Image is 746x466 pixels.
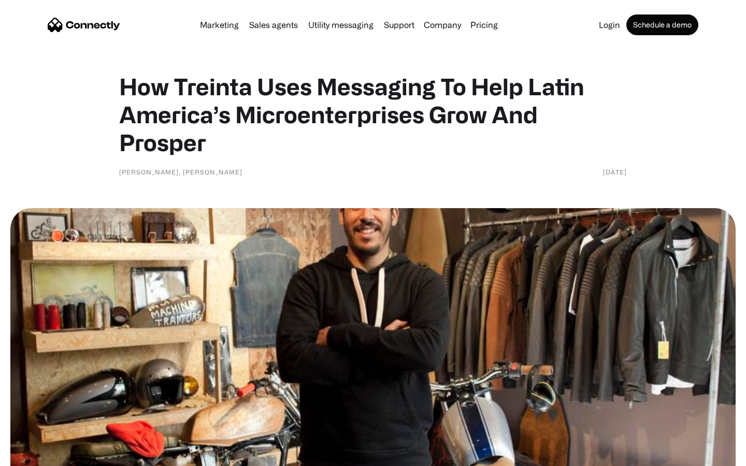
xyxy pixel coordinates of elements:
h1: How Treinta Uses Messaging To Help Latin America’s Microenterprises Grow And Prosper [119,72,627,156]
a: Sales agents [245,21,302,29]
a: Login [595,21,624,29]
div: [DATE] [603,167,627,177]
a: Support [380,21,419,29]
ul: Language list [21,448,62,462]
a: Utility messaging [304,21,378,29]
div: Company [424,18,461,32]
div: [PERSON_NAME], [PERSON_NAME] [119,167,242,177]
a: Schedule a demo [626,14,698,35]
aside: Language selected: English [10,448,62,462]
a: Marketing [196,21,243,29]
a: Pricing [466,21,502,29]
